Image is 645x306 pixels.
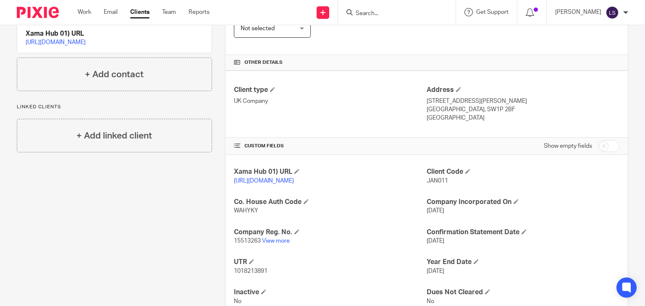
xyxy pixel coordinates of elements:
[427,208,444,214] span: [DATE]
[189,8,210,16] a: Reports
[234,86,427,94] h4: Client type
[85,68,144,81] h4: + Add contact
[427,178,448,184] span: JAN011
[241,26,275,31] span: Not selected
[234,228,427,237] h4: Company Reg. No.
[555,8,601,16] p: [PERSON_NAME]
[427,167,619,176] h4: Client Code
[427,238,444,244] span: [DATE]
[476,9,509,15] span: Get Support
[26,39,86,45] a: [URL][DOMAIN_NAME]
[427,97,619,105] p: [STREET_ADDRESS][PERSON_NAME]
[427,114,619,122] p: [GEOGRAPHIC_DATA]
[427,198,619,207] h4: Company Incorporated On
[78,8,91,16] a: Work
[234,143,427,149] h4: CUSTOM FIELDS
[26,29,203,38] h4: Xama Hub 01) URL
[17,104,212,110] p: Linked clients
[606,6,619,19] img: svg%3E
[427,228,619,237] h4: Confirmation Statement Date
[234,288,427,297] h4: Inactive
[234,97,427,105] p: UK Company
[162,8,176,16] a: Team
[234,198,427,207] h4: Co. House Auth Code
[427,298,434,304] span: No
[234,268,267,274] span: 1018213891
[244,59,283,66] span: Other details
[104,8,118,16] a: Email
[262,238,290,244] a: View more
[234,258,427,267] h4: UTR
[427,288,619,297] h4: Dues Not Cleared
[427,268,444,274] span: [DATE]
[130,8,149,16] a: Clients
[234,167,427,176] h4: Xama Hub 01) URL
[427,105,619,114] p: [GEOGRAPHIC_DATA], SW1P 2BF
[76,129,152,142] h4: + Add linked client
[17,7,59,18] img: Pixie
[544,142,592,150] label: Show empty fields
[234,238,261,244] span: 15513263
[427,258,619,267] h4: Year End Date
[234,208,258,214] span: WAHYKY
[427,86,619,94] h4: Address
[234,298,241,304] span: No
[355,10,430,18] input: Search
[234,178,294,184] a: [URL][DOMAIN_NAME]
